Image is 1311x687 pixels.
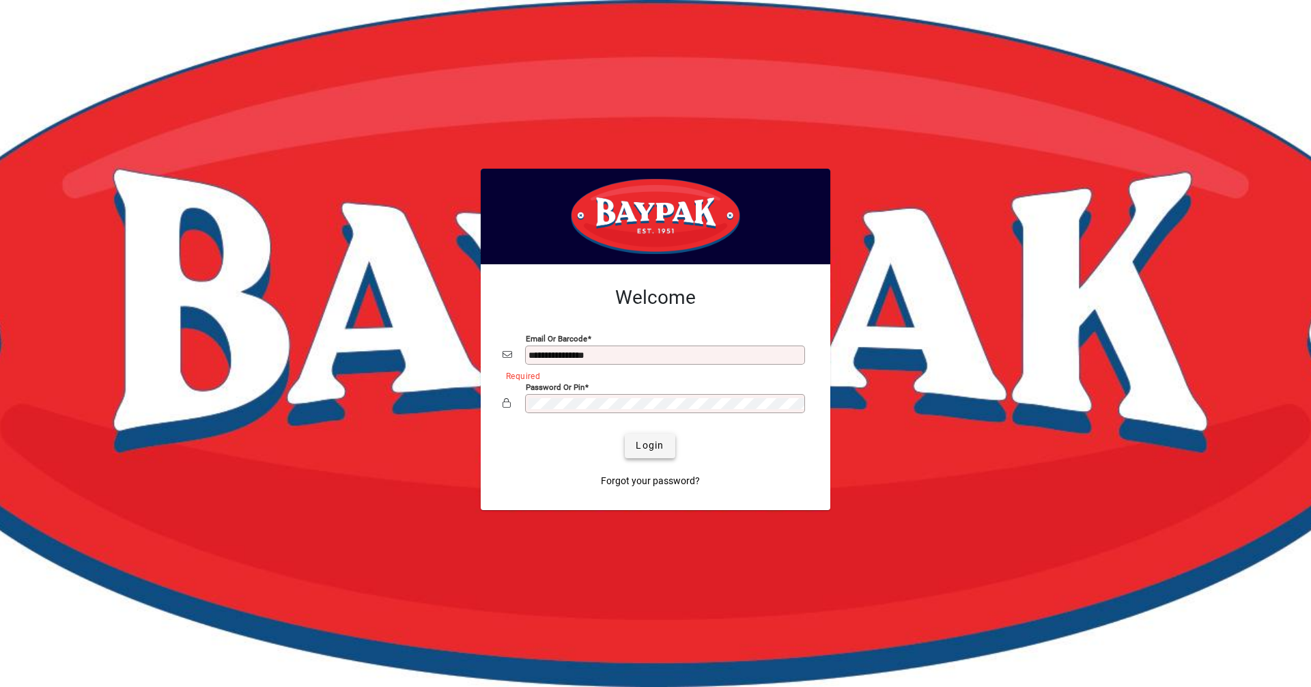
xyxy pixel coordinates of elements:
[526,333,587,343] mat-label: Email or Barcode
[506,368,798,382] mat-error: Required
[601,474,700,488] span: Forgot your password?
[595,469,705,494] a: Forgot your password?
[503,286,808,309] h2: Welcome
[636,438,664,453] span: Login
[625,434,675,458] button: Login
[526,382,584,391] mat-label: Password or Pin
